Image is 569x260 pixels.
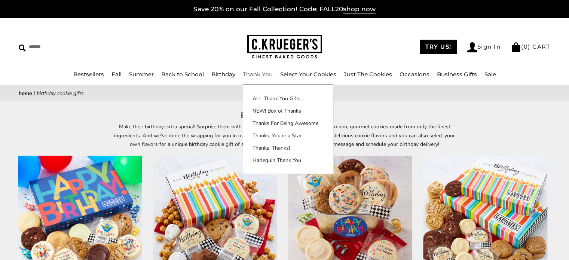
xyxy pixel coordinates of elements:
a: Back to School [161,71,204,78]
nav: breadcrumbs [19,89,550,98]
span: | [34,90,35,97]
a: Just The Cookies [344,71,392,78]
h1: Birthday Cookie Gifts [30,109,539,122]
a: Birthday [211,71,235,78]
a: Thank You [243,71,273,78]
a: Sign In [467,42,501,52]
img: C.KRUEGER'S [247,35,322,59]
a: Sale [484,71,496,78]
a: ALL Thank You Gifts [243,95,333,103]
a: TRY US! [420,40,457,54]
a: Bestsellers [73,71,104,78]
span: 0 [524,43,528,50]
a: Fall [111,71,122,78]
input: Search [19,41,145,53]
p: Make their birthday extra special! Surprise them with the perfect birthday gift – delicious, prem... [113,122,457,148]
a: Thanks! You're a Star [243,132,333,140]
a: Business Gifts [437,71,477,78]
a: Summer [129,71,154,78]
img: Bag [511,42,521,52]
img: Search [19,45,26,52]
a: Harlequin Thank You [243,156,333,164]
a: (0) CART [511,43,550,50]
span: Birthday Cookie Gifts [37,90,84,97]
a: Select Your Cookies [280,71,336,78]
a: NEW! Box of Thanks [243,107,333,115]
span: shop now [343,5,376,13]
img: Account [467,42,477,52]
a: Thanks! Thanks! [243,144,333,152]
a: Thanks For Being Awesome [243,119,333,127]
a: Save 20% on our Fall Collection! Code: FALL20shop now [193,5,376,13]
a: Occasions [400,71,429,78]
a: Home [19,90,32,97]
